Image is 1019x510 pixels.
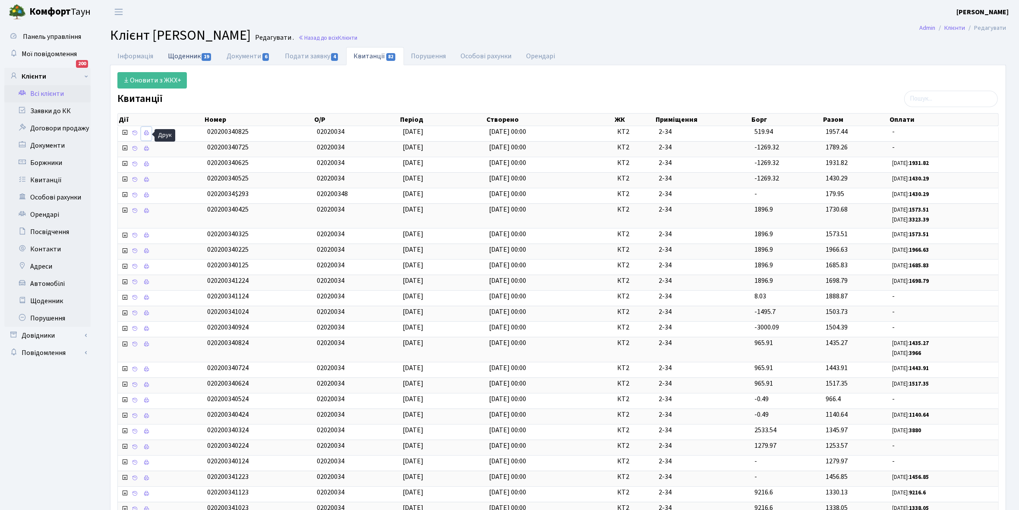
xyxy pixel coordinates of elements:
span: 1698.79 [826,276,848,285]
span: 02020034 [317,363,344,373]
span: 1896.9 [754,205,773,214]
span: 965.91 [754,379,773,388]
span: 02020034 [317,441,344,450]
span: 020200340724 [207,363,249,373]
span: [DATE] [403,158,423,168]
span: -0.49 [754,410,769,419]
span: Клієнти [338,34,357,42]
input: Пошук... [904,91,998,107]
b: 1573.51 [909,231,929,238]
span: 965.91 [754,363,773,373]
span: 1345.97 [826,425,848,435]
span: [DATE] 00:00 [489,174,526,183]
a: Оновити з ЖКХ+ [117,72,187,89]
span: 02020034 [317,394,344,404]
span: 2-34 [659,189,748,199]
button: Переключити навігацію [108,5,129,19]
a: Особові рахунки [4,189,91,206]
span: КТ2 [618,323,652,333]
span: 2-34 [659,307,748,317]
span: [DATE] 00:00 [489,338,526,348]
span: [DATE] [403,291,423,301]
span: 020200340725 [207,143,249,152]
a: Щоденник [4,292,91,310]
span: Мої повідомлення [22,49,77,59]
span: [DATE] [403,425,423,435]
b: 1430.29 [909,175,929,183]
th: Приміщення [655,114,751,126]
span: КТ2 [618,307,652,317]
small: [DATE]: [893,231,929,238]
span: 02020034 [317,472,344,481]
span: 2-34 [659,143,748,152]
span: - [893,307,995,317]
span: 179.95 [826,189,844,199]
th: Разом [822,114,889,126]
b: 9216.6 [909,489,926,497]
span: КТ2 [618,143,652,152]
span: -1269.32 [754,174,779,183]
span: - [754,472,757,481]
b: 1443.91 [909,364,929,372]
a: Назад до всіхКлієнти [298,34,357,42]
a: Договори продажу [4,120,91,137]
span: [DATE] 00:00 [489,260,526,270]
span: 02020034 [317,260,344,270]
span: -1495.7 [754,307,776,317]
span: 2-34 [659,127,748,137]
small: [DATE]: [893,339,929,347]
span: КТ2 [618,441,652,451]
span: 82 [386,53,396,61]
span: [DATE] [403,205,423,214]
span: -1269.32 [754,143,779,152]
a: Панель управління [4,28,91,45]
span: Таун [29,5,91,19]
span: [DATE] 00:00 [489,472,526,481]
span: 1730.68 [826,205,848,214]
b: 1685.83 [909,262,929,269]
span: 1253.57 [826,441,848,450]
nav: breadcrumb [906,19,1019,37]
span: 8.03 [754,291,766,301]
span: КТ2 [618,488,652,497]
span: [DATE] 00:00 [489,363,526,373]
a: Квитанції [346,47,404,65]
span: 1517.35 [826,379,848,388]
span: 020200340125 [207,260,249,270]
span: 1504.39 [826,323,848,332]
span: КТ2 [618,410,652,420]
span: 2-34 [659,338,748,348]
span: 2-34 [659,276,748,286]
span: 1279.97 [754,441,776,450]
span: [DATE] 00:00 [489,229,526,239]
span: 020200340825 [207,127,249,136]
span: [DATE] 00:00 [489,456,526,466]
span: КТ2 [618,338,652,348]
small: Редагувати . [253,34,294,42]
small: [DATE]: [893,349,921,357]
b: 1435.27 [909,339,929,347]
span: [DATE] [403,307,423,317]
b: Комфорт [29,5,71,19]
label: Квитанції [117,93,163,105]
span: - [893,291,995,301]
span: 020200340425 [207,205,249,214]
span: [DATE] [403,472,423,481]
span: КТ2 [618,229,652,239]
a: Документи [219,47,277,65]
span: 2-34 [659,472,748,482]
span: КТ2 [618,425,652,435]
span: 2-34 [659,245,748,255]
b: [PERSON_NAME] [956,7,1009,17]
span: 2-34 [659,488,748,497]
span: 4 [331,53,338,61]
small: [DATE]: [893,277,929,285]
span: 966.4 [826,394,841,404]
a: Повідомлення [4,344,91,361]
span: КТ2 [618,245,652,255]
span: - [893,127,995,137]
span: [DATE] [403,143,423,152]
span: КТ2 [618,174,652,184]
span: [DATE] 00:00 [489,323,526,332]
span: [DATE] [403,394,423,404]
